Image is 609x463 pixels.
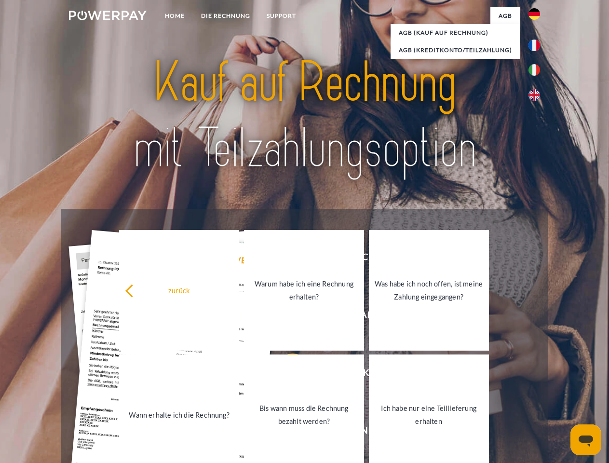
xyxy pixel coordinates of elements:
a: AGB (Kreditkonto/Teilzahlung) [391,41,520,59]
div: Was habe ich noch offen, ist meine Zahlung eingegangen? [375,277,483,303]
a: Home [157,7,193,25]
img: logo-powerpay-white.svg [69,11,147,20]
a: agb [490,7,520,25]
a: DIE RECHNUNG [193,7,258,25]
a: Was habe ich noch offen, ist meine Zahlung eingegangen? [369,230,489,351]
img: it [528,64,540,76]
iframe: Schaltfläche zum Öffnen des Messaging-Fensters [570,424,601,455]
img: fr [528,40,540,51]
div: Wann erhalte ich die Rechnung? [125,408,233,421]
div: Bis wann muss die Rechnung bezahlt werden? [250,402,358,428]
div: zurück [125,284,233,297]
img: en [528,89,540,101]
a: SUPPORT [258,7,304,25]
a: AGB (Kauf auf Rechnung) [391,24,520,41]
img: de [528,8,540,20]
div: Warum habe ich eine Rechnung erhalten? [250,277,358,303]
img: title-powerpay_de.svg [92,46,517,185]
div: Ich habe nur eine Teillieferung erhalten [375,402,483,428]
